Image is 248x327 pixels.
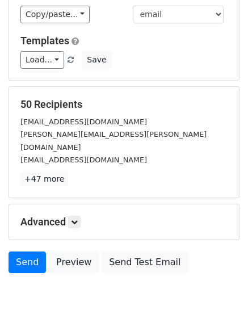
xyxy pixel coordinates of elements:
small: [PERSON_NAME][EMAIL_ADDRESS][PERSON_NAME][DOMAIN_NAME] [20,130,207,152]
small: [EMAIL_ADDRESS][DOMAIN_NAME] [20,118,147,126]
h5: 50 Recipients [20,98,228,111]
a: Copy/paste... [20,6,90,23]
a: Preview [49,251,99,273]
div: Widget Obrolan [191,272,248,327]
a: Templates [20,35,69,47]
iframe: Chat Widget [191,272,248,327]
h5: Advanced [20,216,228,228]
small: [EMAIL_ADDRESS][DOMAIN_NAME] [20,156,147,164]
button: Save [82,51,111,69]
a: +47 more [20,172,68,186]
a: Load... [20,51,64,69]
a: Send Test Email [102,251,188,273]
a: Send [9,251,46,273]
